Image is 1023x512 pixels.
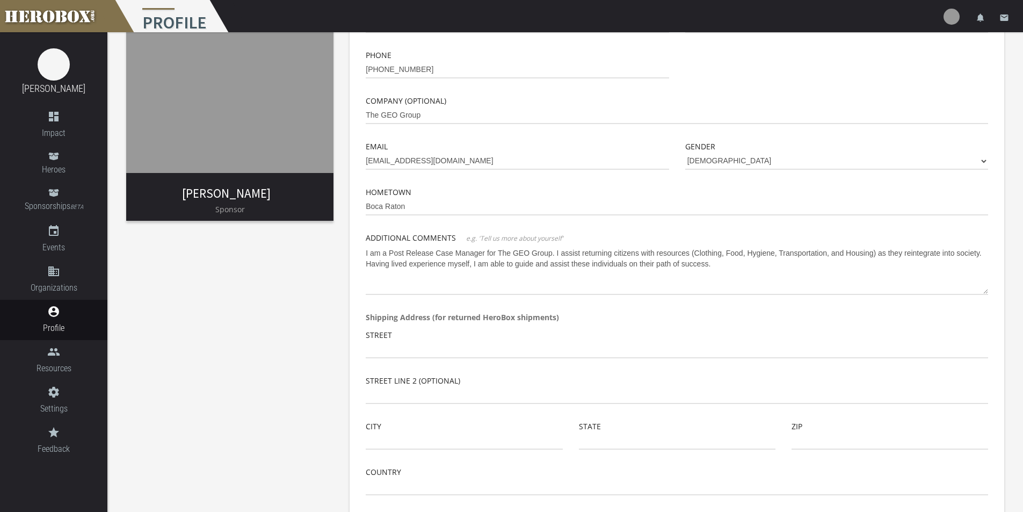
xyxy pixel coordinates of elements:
[366,186,411,198] label: Hometown
[366,140,388,153] label: Email
[579,420,601,432] label: State
[366,61,669,78] input: 555-555-5555
[944,9,960,25] img: user-image
[366,420,381,432] label: City
[999,13,1009,23] i: email
[366,466,401,478] label: Country
[47,305,60,318] i: account_circle
[366,95,446,107] label: Company (optional)
[366,311,988,323] p: Shipping Address (for returned HeroBox shipments)
[366,329,392,341] label: Street
[70,204,83,211] small: BETA
[22,83,85,94] a: [PERSON_NAME]
[792,420,802,432] label: Zip
[366,232,456,244] label: Additional Comments
[366,49,391,61] label: Phone
[466,234,563,243] span: e.g. 'Tell us more about yourself'
[366,374,460,387] label: Street Line 2 (Optional)
[126,203,333,215] p: Sponsor
[685,140,715,153] label: Gender
[976,13,985,23] i: notifications
[182,185,271,201] a: [PERSON_NAME]
[38,48,70,81] img: image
